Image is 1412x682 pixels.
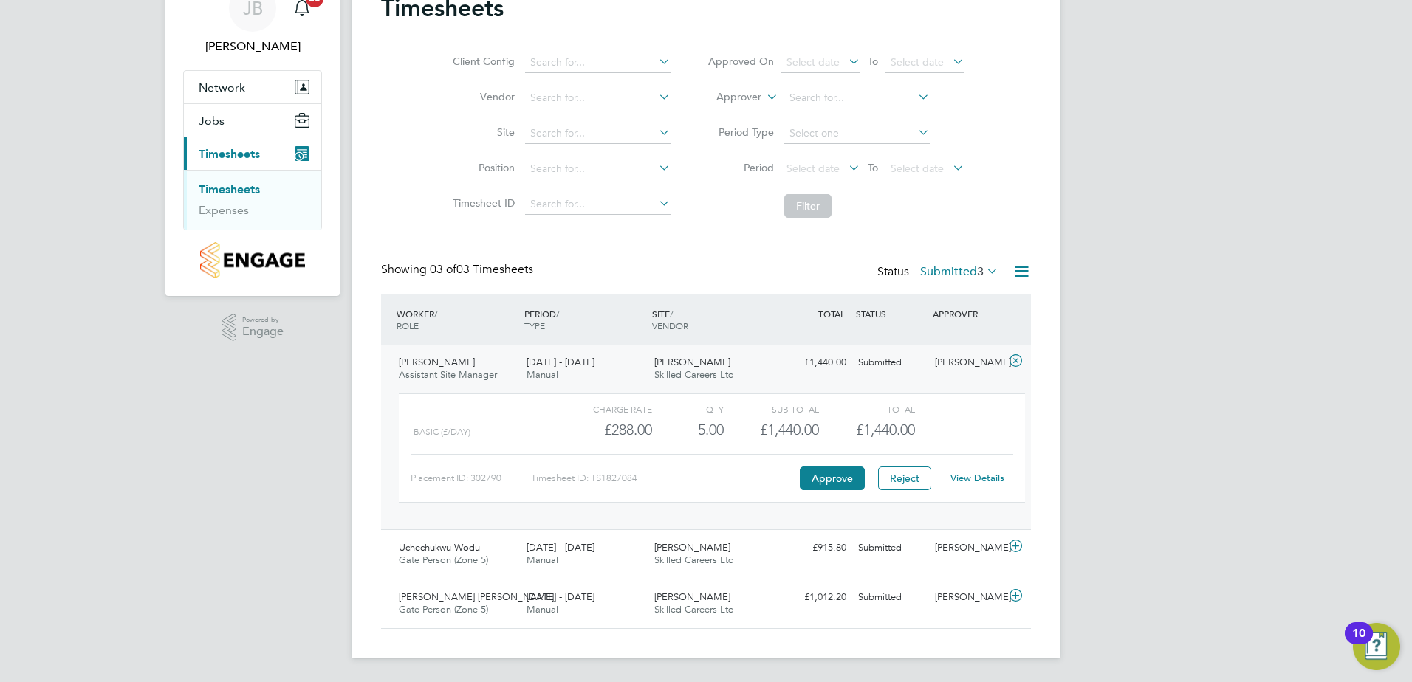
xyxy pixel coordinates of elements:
span: Gate Person (Zone 5) [399,554,488,566]
span: [PERSON_NAME] [654,541,730,554]
span: [DATE] - [DATE] [527,590,594,603]
span: TYPE [524,320,545,331]
span: Powered by [242,314,284,326]
label: Approver [695,90,761,105]
div: Timesheets [184,170,321,230]
div: SITE [648,300,776,339]
span: [PERSON_NAME] [654,356,730,368]
span: 03 of [430,262,456,277]
span: Manual [527,603,558,616]
button: Reject [878,466,931,490]
span: Select date [891,162,944,175]
div: [PERSON_NAME] [929,351,1006,375]
div: Submitted [852,585,929,610]
span: Jamie Bayliss [183,38,322,55]
span: To [863,158,882,177]
div: APPROVER [929,300,1006,327]
input: Search for... [525,194,671,215]
div: PERIOD [521,300,648,339]
span: Skilled Careers Ltd [654,554,734,566]
div: Submitted [852,536,929,560]
div: [PERSON_NAME] [929,585,1006,610]
div: Showing [381,262,536,278]
div: 5.00 [652,418,724,442]
a: View Details [950,472,1004,484]
label: Vendor [448,90,515,103]
div: Sub Total [724,400,819,418]
div: Timesheet ID: TS1827084 [531,466,796,490]
img: countryside-properties-logo-retina.png [200,242,304,278]
span: [DATE] - [DATE] [527,356,594,368]
span: Assistant Site Manager [399,368,497,381]
span: Manual [527,554,558,566]
span: To [863,52,882,71]
div: [PERSON_NAME] [929,536,1006,560]
span: Skilled Careers Ltd [654,368,734,381]
button: Approve [800,466,865,490]
label: Approved On [707,55,774,68]
label: Position [448,161,515,174]
span: / [556,308,559,320]
div: Submitted [852,351,929,375]
div: £1,440.00 [724,418,819,442]
span: [PERSON_NAME] [654,590,730,603]
div: QTY [652,400,724,418]
div: STATUS [852,300,929,327]
button: Open Resource Center, 10 new notifications [1353,623,1400,670]
span: Select date [786,162,840,175]
label: Submitted [920,264,998,279]
div: Total [819,400,914,418]
a: Go to home page [183,242,322,278]
span: Manual [527,368,558,381]
span: Network [199,80,245,94]
input: Search for... [784,88,930,108]
label: Timesheet ID [448,196,515,210]
label: Period [707,161,774,174]
div: Status [877,262,1001,283]
span: / [670,308,673,320]
span: Gate Person (Zone 5) [399,603,488,616]
span: Jobs [199,114,225,128]
div: £1,012.20 [775,585,852,610]
label: Site [448,125,515,139]
div: WORKER [393,300,521,339]
span: £1,440.00 [856,421,915,438]
span: Timesheets [199,147,260,161]
span: 3 [977,264,984,279]
span: Select date [891,55,944,69]
span: [PERSON_NAME] [PERSON_NAME] [399,590,554,603]
a: Powered byEngage [222,314,284,342]
input: Search for... [525,52,671,73]
input: Search for... [525,123,671,144]
div: Placement ID: 302790 [411,466,531,490]
span: Select date [786,55,840,69]
span: Engage [242,325,284,338]
input: Search for... [525,88,671,108]
button: Network [184,71,321,103]
span: Uchechukwu Wodu [399,541,480,554]
div: Charge rate [557,400,652,418]
input: Select one [784,123,930,144]
div: £1,440.00 [775,351,852,375]
button: Jobs [184,104,321,137]
span: TOTAL [818,308,845,320]
span: ROLE [397,320,419,331]
input: Search for... [525,159,671,179]
button: Timesheets [184,137,321,170]
span: Skilled Careers Ltd [654,603,734,616]
div: 10 [1352,633,1365,652]
a: Expenses [199,203,249,217]
div: £915.80 [775,536,852,560]
span: [DATE] - [DATE] [527,541,594,554]
label: Client Config [448,55,515,68]
div: £288.00 [557,418,652,442]
a: Timesheets [199,182,260,196]
span: VENDOR [652,320,688,331]
span: [PERSON_NAME] [399,356,475,368]
span: / [434,308,437,320]
button: Filter [784,194,832,218]
span: 03 Timesheets [430,262,533,277]
label: Period Type [707,125,774,139]
span: Basic (£/day) [414,427,470,437]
